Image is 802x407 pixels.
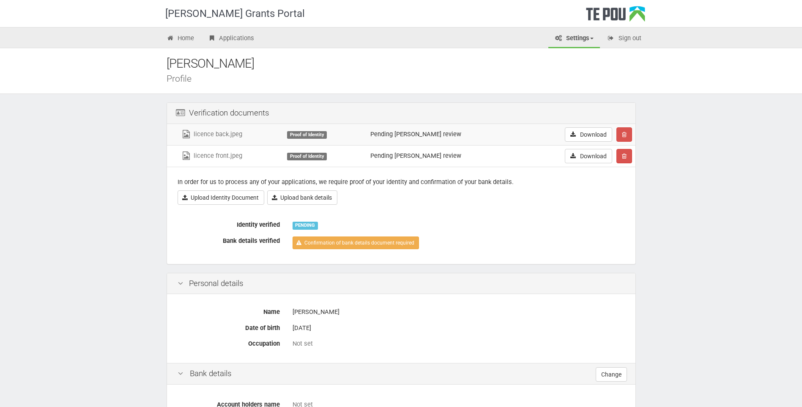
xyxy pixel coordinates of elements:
div: Te Pou Logo [586,6,645,27]
a: Sign out [601,30,648,48]
a: Download [565,149,612,163]
div: Bank details [167,363,635,385]
a: Confirmation of bank details document required [293,236,419,249]
label: Name [171,305,286,316]
label: Occupation [171,336,286,348]
div: Not set [293,339,625,348]
a: Upload bank details [267,190,337,205]
a: Change [596,367,627,382]
label: Identity verified [171,217,286,229]
label: Bank details verified [171,234,286,245]
a: licence front.jpeg [181,152,242,159]
div: [PERSON_NAME] [167,55,649,73]
label: Date of birth [171,321,286,333]
a: Download [565,127,612,142]
div: Proof of Identity [287,153,327,160]
div: [DATE] [293,321,625,335]
div: Verification documents [167,103,635,124]
a: Applications [201,30,260,48]
div: Personal details [167,273,635,294]
td: Pending [PERSON_NAME] review [367,145,520,167]
p: In order for us to process any of your applications, we require proof of your identity and confir... [178,178,625,187]
a: licence back.jpeg [181,130,242,138]
td: Pending [PERSON_NAME] review [367,124,520,146]
a: Upload Identity Document [178,190,264,205]
a: Home [160,30,201,48]
a: Settings [548,30,600,48]
div: Proof of Identity [287,131,327,139]
div: PENDING [293,222,318,229]
div: [PERSON_NAME] [293,305,625,319]
div: Profile [167,74,649,83]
